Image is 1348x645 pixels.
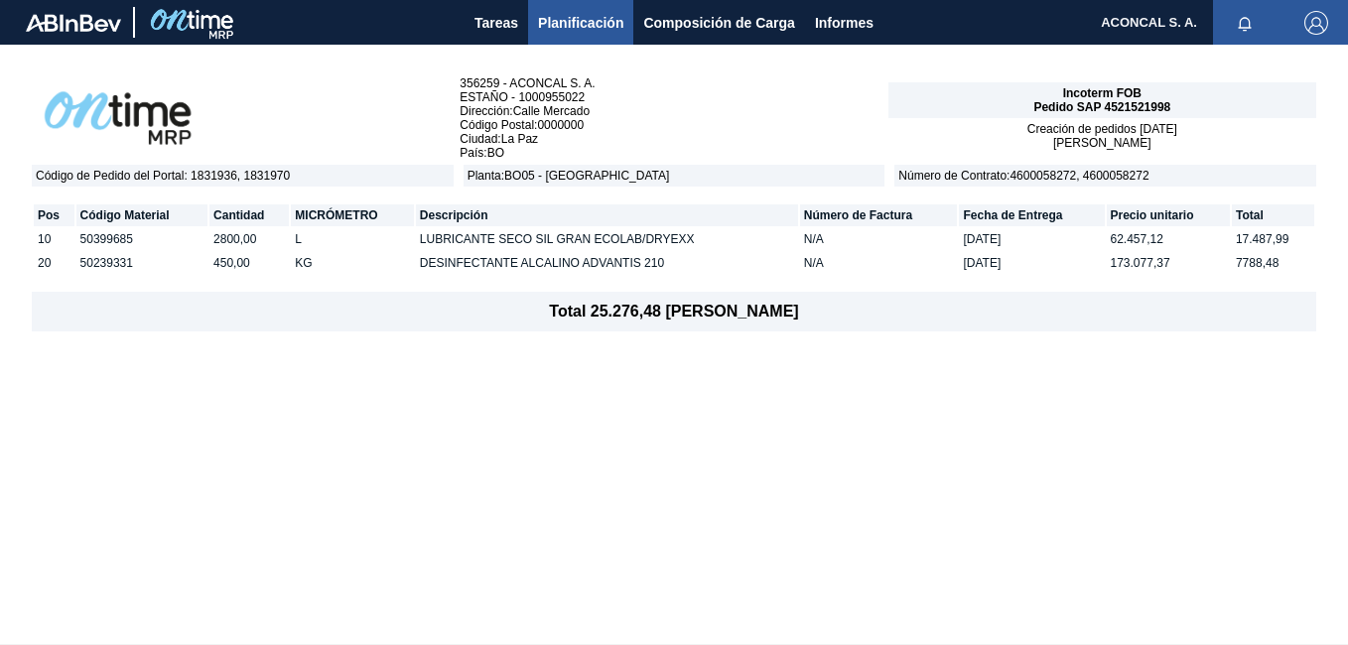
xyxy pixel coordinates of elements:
[32,78,204,158] img: abOntimeLogoPreto.41694eb1.png
[209,252,289,274] td: 450,00
[76,252,208,274] td: 50239331
[1053,136,1151,150] span: [PERSON_NAME]
[291,252,413,274] td: KG
[34,204,74,226] th: Pos
[815,11,874,35] span: Informes
[800,204,958,226] th: Número de Factura
[1027,122,1177,136] span: Creación de pedidos [DATE]
[959,252,1104,274] td: [DATE]
[460,76,887,90] span: 356259 - ACONCAL S. A.
[1107,228,1230,250] td: 62.457,12
[1107,252,1230,274] td: 173.077,37
[1232,252,1314,274] td: 7788,48
[1232,228,1314,250] td: 17.487,99
[32,165,454,187] span: Código de Pedido del Portal: 1831936, 1831970
[34,228,74,250] td: 10
[474,11,518,35] span: Tareas
[1213,9,1277,37] button: Notificaciones
[1033,100,1170,114] span: Pedido SAP 4521521998
[416,228,798,250] td: LUBRICANTE SECO SIL GRAN ECOLAB/DRYEXX
[464,165,885,187] span: Planta : BO05 - [GEOGRAPHIC_DATA]
[291,204,413,226] th: MICRÓMETRO
[643,11,794,35] span: Composición de Carga
[538,11,623,35] span: Planificación
[800,252,958,274] td: N/A
[959,204,1104,226] th: Fecha de Entrega
[76,204,208,226] th: Código Material
[26,14,121,32] img: TNhmsLtSVTkK8tSr43FrP2fwEKptu5GPRR3wAAAABJRU5ErkJggg==
[1232,204,1314,226] th: Total
[1304,11,1328,35] img: Cerrar sesión
[460,146,887,160] span: País : BO
[1107,204,1230,226] th: Precio unitario
[416,252,798,274] td: DESINFECTANTE ALCALINO ADVANTIS 210
[209,204,289,226] th: Cantidad
[416,204,798,226] th: Descripción
[460,104,887,118] span: Dirección : Calle Mercado
[460,90,887,104] span: ESTAÑO - 1000955022
[800,228,958,250] td: N/A
[34,252,74,274] td: 20
[209,228,289,250] td: 2800,00
[291,228,413,250] td: L
[1063,86,1142,100] span: Incoterm FOB
[32,292,1316,331] footer: Total 25.276,48 [PERSON_NAME]
[460,118,887,132] span: Código Postal : 0000000
[76,228,208,250] td: 50399685
[460,132,887,146] span: Ciudad : La Paz
[894,165,1316,187] span: Número de Contrato : 4600058272, 4600058272
[959,228,1104,250] td: [DATE]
